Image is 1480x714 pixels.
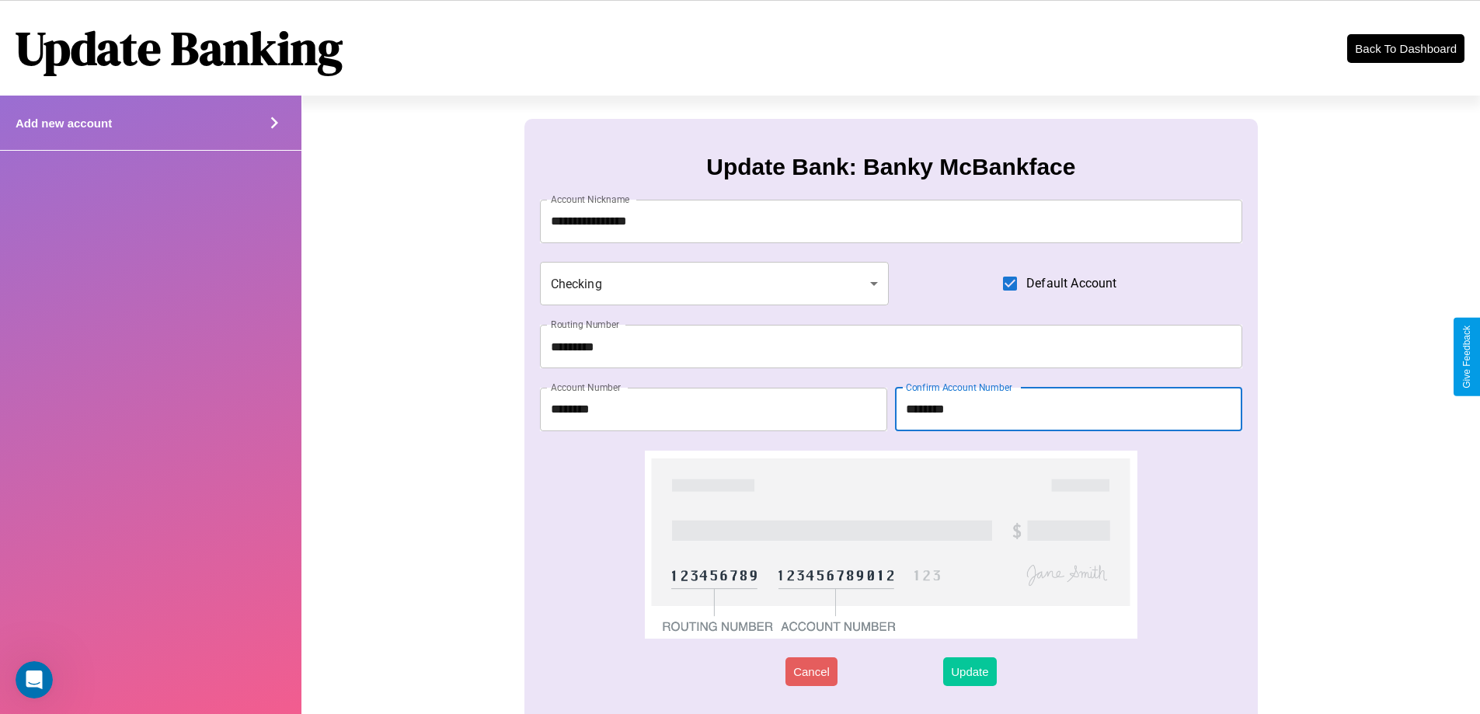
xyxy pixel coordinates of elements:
div: Give Feedback [1461,326,1472,388]
button: Back To Dashboard [1347,34,1464,63]
img: check [645,451,1137,639]
div: Checking [540,262,890,305]
label: Routing Number [551,318,619,331]
h4: Add new account [16,117,112,130]
label: Account Nickname [551,193,630,206]
button: Update [943,657,996,686]
label: Confirm Account Number [906,381,1012,394]
label: Account Number [551,381,621,394]
iframe: Intercom live chat [16,661,53,698]
span: Default Account [1026,274,1116,293]
h3: Update Bank: Banky McBankface [706,154,1075,180]
button: Cancel [785,657,838,686]
h1: Update Banking [16,16,343,80]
